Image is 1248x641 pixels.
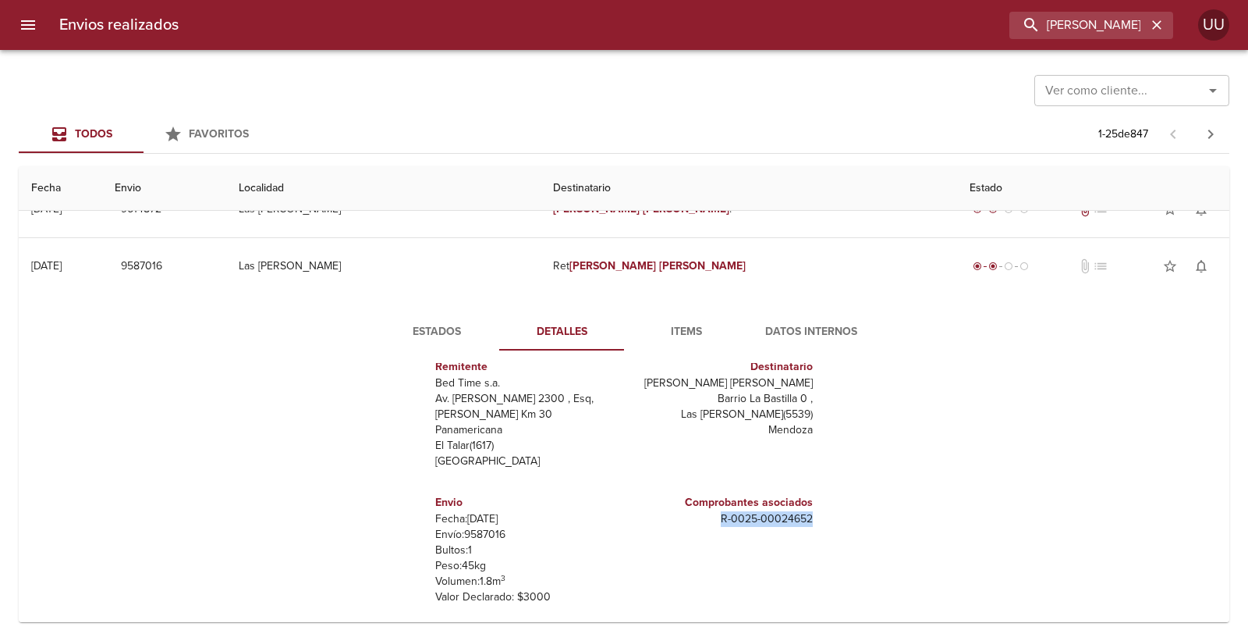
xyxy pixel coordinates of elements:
h6: Remitente [435,358,618,376]
em: [PERSON_NAME] [569,259,656,272]
span: Pagina siguiente [1192,116,1229,153]
p: [PERSON_NAME] [PERSON_NAME] [630,376,813,391]
th: Estado [957,166,1229,211]
span: radio_button_unchecked [1004,262,1013,271]
span: No tiene pedido asociado [1093,258,1108,274]
em: [PERSON_NAME] [553,202,640,215]
button: menu [9,6,47,44]
span: notifications_none [1193,258,1209,274]
p: [GEOGRAPHIC_DATA] [435,454,618,469]
span: Todos [75,127,112,141]
p: Bed Time s.a. [435,376,618,391]
p: Peso: 45 kg [435,558,618,574]
button: 9587016 [115,252,168,281]
div: Despachado [970,258,1032,274]
button: Activar notificaciones [1186,251,1217,282]
span: Estados [384,322,490,342]
span: Favoritos [189,127,249,141]
p: Valor Declarado: $ 3000 [435,589,618,605]
p: Mendoza [630,422,813,438]
th: Destinatario [541,166,956,211]
div: Abrir información de usuario [1198,9,1229,41]
input: buscar [1009,12,1147,39]
p: Volumen: 1.8 m [435,574,618,589]
div: UU [1198,9,1229,41]
div: [DATE] [31,202,62,215]
div: Tabs Envios [19,116,268,153]
span: 9587016 [121,257,162,276]
td: Ret [541,238,956,294]
em: [PERSON_NAME] [643,202,729,215]
span: radio_button_unchecked [1019,262,1029,271]
em: [PERSON_NAME] [659,259,746,272]
h6: Envio [435,494,618,511]
th: Localidad [226,166,541,211]
p: El Talar ( 1617 ) [435,438,618,454]
span: Detalles [509,322,615,342]
div: Tabs detalle de guia [374,313,874,351]
span: Pagina anterior [1154,126,1192,141]
span: Items [633,322,739,342]
td: Las [PERSON_NAME] [226,238,541,294]
sup: 3 [501,573,505,583]
div: [DATE] [31,259,62,272]
span: radio_button_checked [988,262,998,271]
th: Envio [102,166,227,211]
p: Barrio La Bastilla 0 , [630,391,813,407]
span: star_border [1162,258,1178,274]
button: Abrir [1202,80,1224,101]
button: Agregar a favoritos [1154,251,1186,282]
span: No tiene documentos adjuntos [1077,258,1093,274]
p: Las [PERSON_NAME] ( 5539 ) [630,407,813,422]
h6: Envios realizados [59,12,179,37]
h6: Comprobantes asociados [630,494,813,511]
span: Datos Internos [758,322,864,342]
p: Fecha: [DATE] [435,511,618,527]
p: Av. [PERSON_NAME] 2300 , Esq, [PERSON_NAME] Km 30 Panamericana [435,391,618,438]
span: radio_button_checked [973,262,982,271]
p: Envío: 9587016 [435,527,618,543]
p: Bultos: 1 [435,543,618,558]
p: R - 0025 - 00024652 [630,511,813,527]
th: Fecha [19,166,102,211]
p: 1 - 25 de 847 [1098,126,1148,142]
h6: Destinatario [630,358,813,376]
